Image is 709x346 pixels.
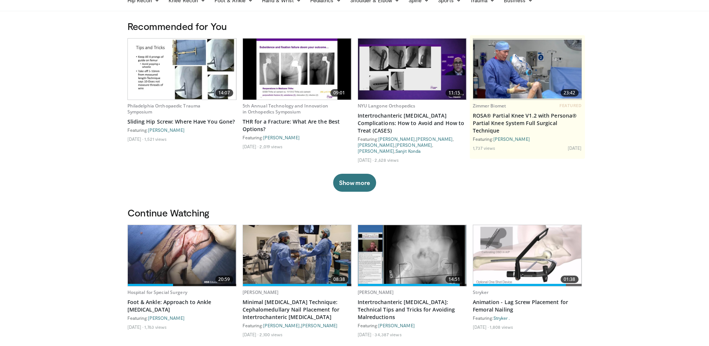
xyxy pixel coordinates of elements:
span: 14:07 [215,89,233,97]
a: [PERSON_NAME] [378,323,415,328]
li: 1,521 views [144,136,167,142]
span: 08:38 [330,276,348,283]
span: 09:01 [330,89,348,97]
a: Minimal [MEDICAL_DATA] Technique: Cephalomedullary Nail Placement for Intertrochanteric [MEDICAL_... [243,298,352,321]
a: Philadelphia Orthopaedic Trauma Symposium [127,103,201,115]
li: [DATE] [127,136,144,142]
div: Featuring: [127,127,237,133]
li: 1,763 views [144,324,167,330]
a: [PERSON_NAME] [358,289,394,295]
a: 14:51 [358,225,466,286]
img: f753547b-766e-4fc7-aefd-844994f846bc.620x360_q85_upscale.jpg [243,39,351,100]
span: 14:51 [446,276,463,283]
a: [PERSON_NAME] [301,323,337,328]
a: Intertrochanteric [MEDICAL_DATA]: Technical Tips and Tricks for Avoiding Malreductions [358,298,467,321]
a: ROSA® Partial Knee V1.2 with Persona® Partial Knee System Full Surgical Technique [473,112,582,134]
a: Foot & Ankle: Approach to Ankle [MEDICAL_DATA] [127,298,237,313]
a: Hospital for Special Surgery [127,289,187,295]
li: [DATE] [358,331,374,337]
li: 2,100 views [259,331,283,337]
a: [PERSON_NAME] [378,136,415,142]
div: Featuring: [473,136,582,142]
div: Featuring: [243,134,352,140]
a: 5th Annual Technology and Innovation in Orthopedics Symposium [243,103,328,115]
a: Intertrochanteric [MEDICAL_DATA] Complications: How to Avoid and How to Treat (CASES) [358,112,467,134]
a: [PERSON_NAME] [358,148,394,154]
a: [PERSON_NAME] [395,142,432,148]
a: Zimmer Biomet [473,103,506,109]
img: e8f5cfd0-0c16-4ec3-b28c-ea0ddaf2702a.620x360_q85_upscale.jpg [473,225,582,286]
a: NYU Langone Orthopedics [358,103,416,109]
img: 44457290-8f93-4e34-8c21-5b97347d8d5d.620x360_q85_upscale.jpg [358,39,466,100]
div: Featuring: [127,315,237,321]
a: 08:38 [243,225,351,286]
a: [PERSON_NAME] [416,136,453,142]
h3: Continue Watching [127,207,582,219]
a: Stryker . [493,315,510,321]
span: 23:42 [561,89,579,97]
li: [DATE] [243,331,259,337]
li: 1,808 views [490,324,513,330]
li: [DATE] [358,157,374,163]
li: 1,737 views [473,145,496,151]
img: DA_UIUPltOAJ8wcH4xMDoxOjB1O8AjAz.620x360_q85_upscale.jpg [358,225,466,286]
a: THR for a Fracture: What Are the Best Options? [243,118,352,133]
li: [DATE] [568,145,582,151]
img: b96871f0-b1fb-4fea-8d4a-767f35c326c2.620x360_q85_upscale.jpg [128,225,236,286]
span: 20:59 [215,276,233,283]
li: [DATE] [473,324,489,330]
li: 2,019 views [259,143,283,149]
span: 01:38 [561,276,579,283]
button: Show more [333,174,376,192]
a: [PERSON_NAME] [263,323,300,328]
div: Featuring: , [243,322,352,328]
a: 01:38 [473,225,582,286]
a: 11:15 [358,39,466,100]
a: 14:07 [128,39,236,100]
img: 96b2e3df-507d-45dc-832d-447cdb366fc7.620x360_q85_upscale.jpg [243,225,351,286]
li: 2,628 views [374,157,399,163]
a: [PERSON_NAME] [148,127,185,133]
div: Featuring: , , , , , [358,136,467,154]
a: Sliding Hip Screw: Where Have You Gone? [127,118,237,125]
img: 99b1778f-d2b2-419a-8659-7269f4b428ba.620x360_q85_upscale.jpg [473,40,582,98]
div: Featuring: [358,322,467,328]
a: [PERSON_NAME] [148,315,185,321]
img: d6e6796b-d9e6-4447-a306-8f1c1fab111c.620x360_q85_upscale.jpg [128,39,236,100]
a: 09:01 [243,39,351,100]
a: [PERSON_NAME] [243,289,279,295]
a: 23:42 [473,39,582,100]
span: FEATURED [560,103,582,108]
a: Animation - Lag Screw Placement for Femoral Nailing [473,298,582,313]
span: 11:15 [446,89,463,97]
div: Featuring: [473,315,582,321]
a: Stryker [473,289,489,295]
a: [PERSON_NAME] [358,142,394,148]
li: 34,387 views [374,331,401,337]
a: [PERSON_NAME] [263,135,300,140]
a: Sanjit Konda [395,148,420,154]
a: [PERSON_NAME] [493,136,530,142]
li: [DATE] [127,324,144,330]
li: [DATE] [243,143,259,149]
h3: Recommended for You [127,20,582,32]
a: 20:59 [128,225,236,286]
